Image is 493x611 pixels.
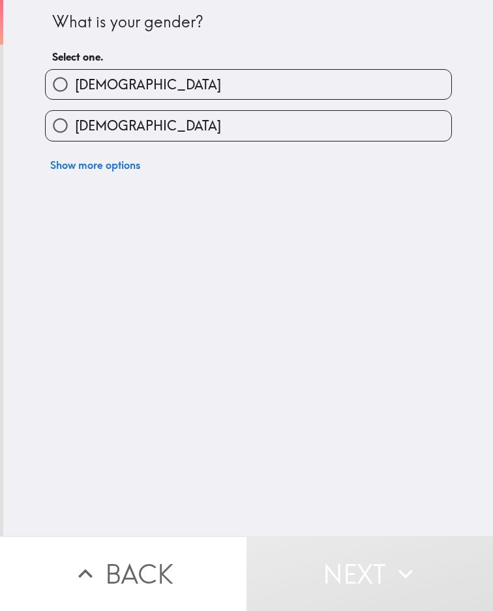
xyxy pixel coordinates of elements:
button: Show more options [45,152,145,178]
div: What is your gender? [52,11,445,33]
span: [DEMOGRAPHIC_DATA] [75,117,221,135]
button: [DEMOGRAPHIC_DATA] [46,111,451,140]
button: Next [246,536,493,611]
h6: Select one. [52,50,445,64]
button: [DEMOGRAPHIC_DATA] [46,70,451,99]
span: [DEMOGRAPHIC_DATA] [75,76,221,94]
